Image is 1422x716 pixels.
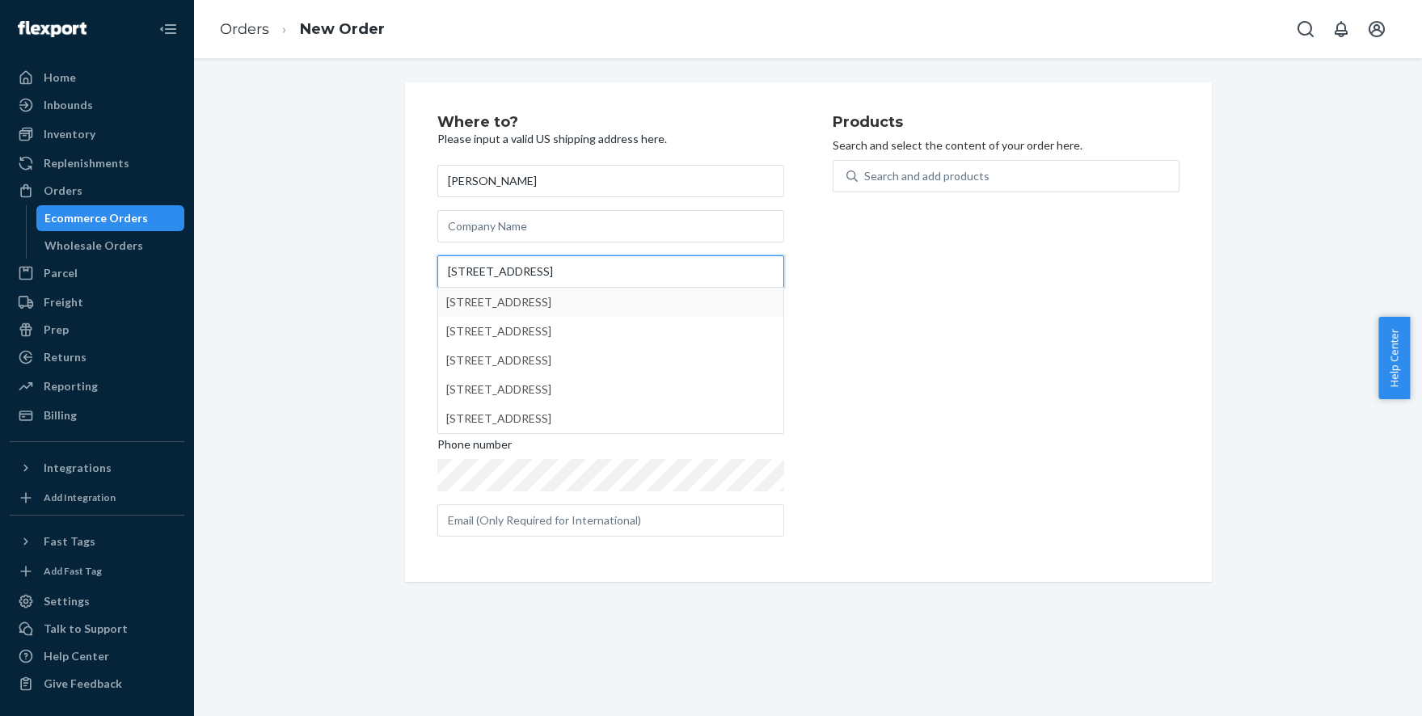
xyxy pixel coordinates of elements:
button: Open notifications [1325,13,1357,45]
button: Open Search Box [1289,13,1322,45]
a: Freight [10,289,184,315]
a: Ecommerce Orders [36,205,185,231]
button: Help Center [1378,317,1410,399]
input: Company Name [437,210,784,242]
a: Add Integration [10,487,184,508]
div: Replenishments [44,155,129,171]
a: Replenishments [10,150,184,176]
div: Wholesale Orders [44,238,143,254]
div: Ecommerce Orders [44,210,148,226]
div: Orders [44,183,82,199]
div: Add Fast Tag [44,564,102,578]
a: Home [10,65,184,91]
div: Settings [44,593,90,609]
div: [STREET_ADDRESS] [446,288,775,317]
button: Close Navigation [152,13,184,45]
a: Orders [220,20,269,38]
a: New Order [300,20,385,38]
a: Talk to Support [10,616,184,642]
div: Home [44,69,76,86]
a: Reporting [10,373,184,399]
div: Inventory [44,126,95,142]
a: Settings [10,588,184,614]
a: Inbounds [10,92,184,118]
div: Returns [44,349,87,365]
p: Please input a valid US shipping address here. [437,131,784,147]
div: Prep [44,322,69,338]
div: Integrations [44,460,112,476]
button: Open account menu [1361,13,1393,45]
div: Add Integration [44,491,116,504]
h2: Products [833,115,1179,131]
a: Inventory [10,121,184,147]
a: Wholesale Orders [36,233,185,259]
button: Give Feedback [10,671,184,697]
div: [STREET_ADDRESS] [446,346,775,375]
button: Integrations [10,455,184,481]
h2: Where to? [437,115,784,131]
a: Returns [10,344,184,370]
a: Parcel [10,260,184,286]
div: [STREET_ADDRESS] [446,375,775,404]
div: Billing [44,407,77,423]
img: Flexport logo [18,21,87,37]
a: Orders [10,178,184,204]
span: Phone number [437,436,512,459]
a: Help Center [10,643,184,669]
p: Search and select the content of your order here. [833,137,1179,154]
input: [STREET_ADDRESS][STREET_ADDRESS][STREET_ADDRESS][STREET_ADDRESS][STREET_ADDRESS] [437,255,784,288]
div: [STREET_ADDRESS] [446,404,775,433]
a: Prep [10,317,184,343]
ol: breadcrumbs [207,6,398,53]
input: First & Last Name [437,165,784,197]
div: Help Center [44,648,109,664]
div: Fast Tags [44,533,95,550]
div: Reporting [44,378,98,394]
a: Billing [10,402,184,428]
div: Parcel [44,265,78,281]
div: [STREET_ADDRESS] [446,317,775,346]
input: Email (Only Required for International) [437,504,784,537]
div: Freight [44,294,83,310]
button: Fast Tags [10,529,184,554]
div: Search and add products [864,168,989,184]
div: Give Feedback [44,676,122,692]
a: Add Fast Tag [10,561,184,582]
div: Talk to Support [44,621,128,637]
div: Inbounds [44,97,93,113]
